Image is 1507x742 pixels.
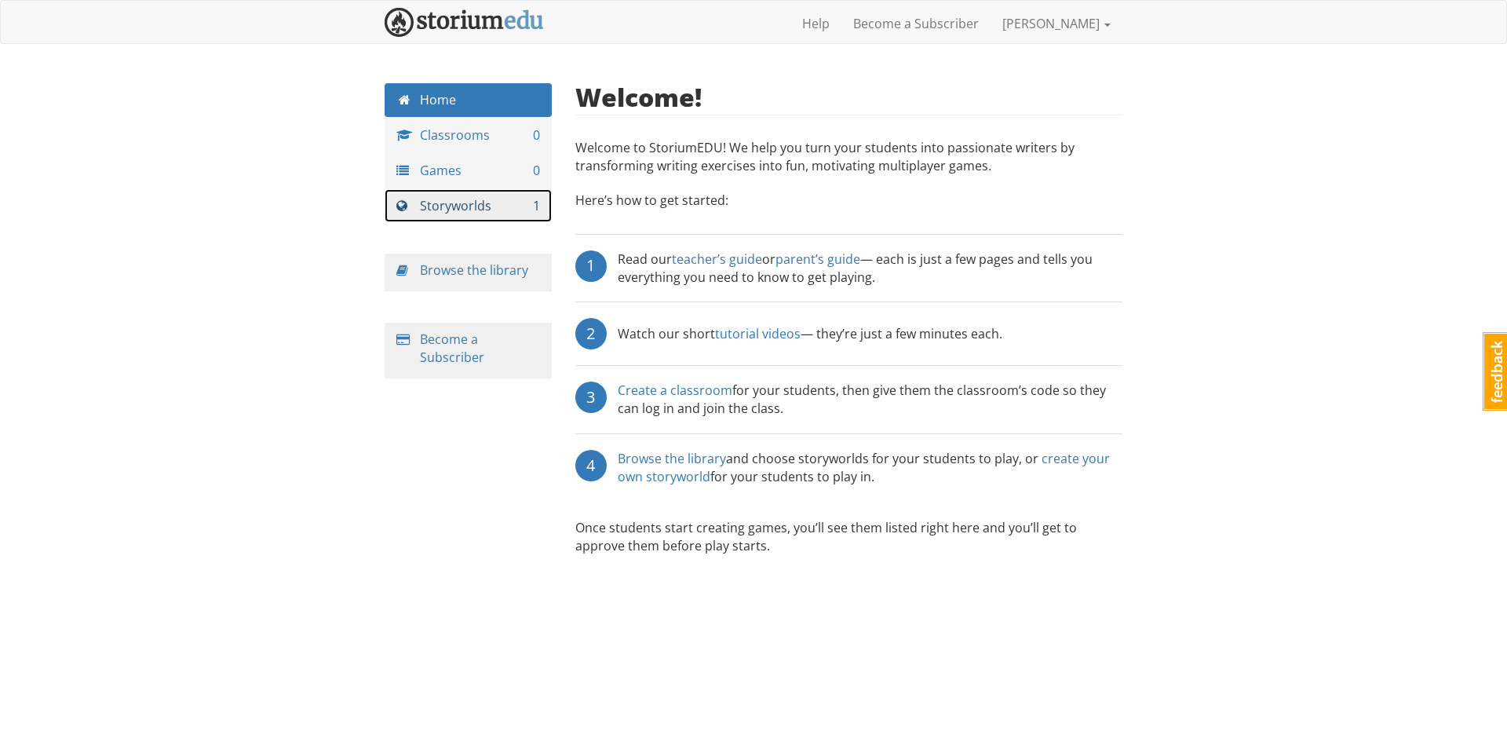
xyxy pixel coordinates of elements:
[533,162,540,180] span: 0
[420,261,528,279] a: Browse the library
[775,250,860,268] a: parent’s guide
[385,189,552,223] a: Storyworlds 1
[841,4,991,43] a: Become a Subscriber
[618,382,732,399] a: Create a classroom
[575,519,1123,555] p: Once students start creating games, you’ll see them listed right here and you’ll get to approve t...
[385,83,552,117] a: Home
[575,83,702,111] h2: Welcome!
[575,139,1123,183] p: Welcome to StoriumEDU! We help you turn your students into passionate writers by transforming wri...
[618,450,726,467] a: Browse the library
[533,197,540,215] span: 1
[618,382,1123,418] div: for your students, then give them the classroom’s code so they can log in and join the class.
[790,4,841,43] a: Help
[575,450,607,481] div: 4
[618,450,1123,486] div: and choose storyworlds for your students to play, or for your students to play in.
[618,450,1110,485] a: create your own storyworld
[385,154,552,188] a: Games 0
[575,192,1123,225] p: Here’s how to get started:
[575,382,607,413] div: 3
[533,126,540,144] span: 0
[385,119,552,152] a: Classrooms 0
[991,4,1122,43] a: [PERSON_NAME]
[420,331,484,366] a: Become a Subscriber
[715,325,801,342] a: tutorial videos
[618,318,1002,349] div: Watch our short — they’re just a few minutes each.
[575,250,607,282] div: 1
[672,250,762,268] a: teacher’s guide
[385,8,544,37] img: StoriumEDU
[618,250,1123,287] div: Read our or — each is just a few pages and tells you everything you need to know to get playing.
[575,318,607,349] div: 2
